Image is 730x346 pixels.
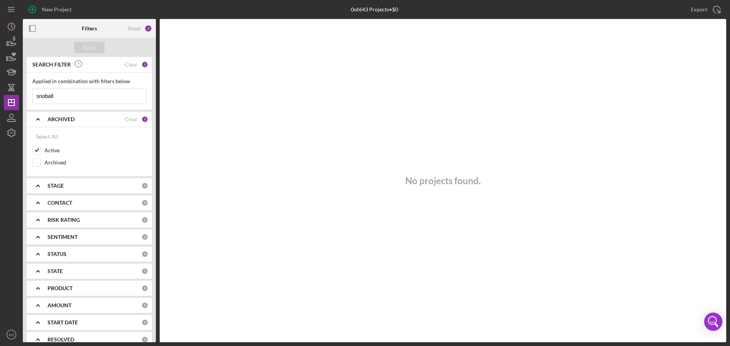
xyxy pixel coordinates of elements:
[141,199,148,206] div: 0
[141,61,148,68] div: 1
[141,116,148,123] div: 1
[9,333,14,337] text: MJ
[44,159,146,166] label: Archived
[141,182,148,189] div: 0
[48,319,78,325] b: START DATE
[48,217,80,223] b: RISK RATING
[48,234,78,240] b: SENTIMENT
[74,42,105,53] button: Apply
[48,337,74,343] b: RESOLVED
[405,175,481,186] h3: No projects found.
[4,327,19,342] button: MJ
[128,25,141,32] div: Reset
[32,78,146,84] div: Applied in combination with filters below
[141,336,148,343] div: 0
[141,251,148,258] div: 0
[48,285,73,291] b: PRODUCT
[141,216,148,223] div: 0
[141,285,148,292] div: 0
[704,313,722,331] div: Open Intercom Messenger
[48,251,67,257] b: STATUS
[141,302,148,309] div: 0
[125,116,138,122] div: Clear
[42,2,71,17] div: New Project
[48,183,64,189] b: STAGE
[23,2,79,17] button: New Project
[32,62,71,68] b: SEARCH FILTER
[141,268,148,275] div: 0
[125,62,138,68] div: Clear
[36,129,58,144] div: Select All
[691,2,707,17] div: Export
[141,234,148,240] div: 0
[144,25,152,32] div: 2
[141,319,148,326] div: 0
[48,200,72,206] b: CONTACT
[83,42,97,53] div: Apply
[44,147,146,154] label: Active
[683,2,726,17] button: Export
[48,268,63,274] b: STATE
[351,6,398,13] div: 0 of 643 Projects • $0
[48,116,75,122] b: ARCHIVED
[32,129,62,144] button: Select All
[82,25,97,32] b: Filters
[48,302,71,308] b: AMOUNT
